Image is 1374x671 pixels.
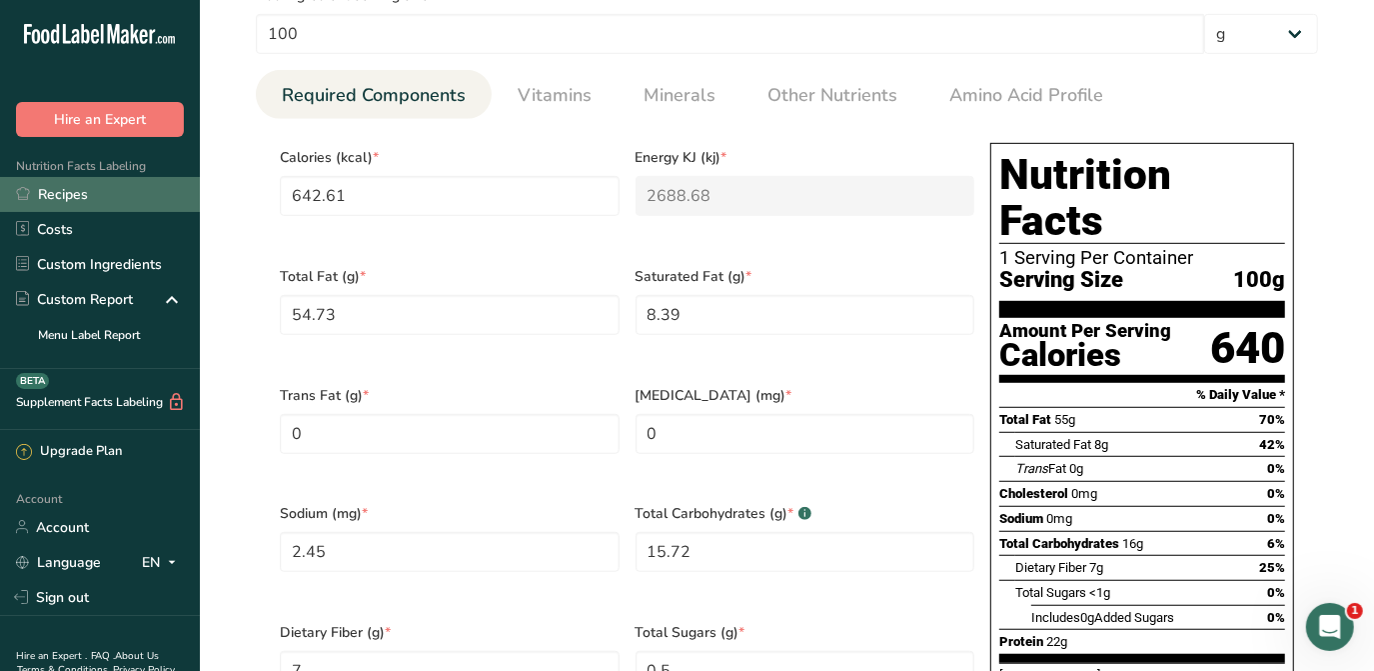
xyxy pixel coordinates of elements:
div: Calories [999,341,1171,370]
span: 8g [1094,437,1108,452]
span: Trans Fat (g) [280,385,620,406]
span: 0% [1267,486,1285,501]
span: Saturated Fat (g) [636,266,975,287]
span: 7g [1089,560,1103,575]
span: Minerals [644,82,715,109]
span: Fat [1015,461,1066,476]
span: Total Fat (g) [280,266,620,287]
span: Dietary Fiber (g) [280,622,620,643]
span: Dietary Fiber [1015,560,1086,575]
div: Upgrade Plan [16,442,122,462]
span: Cholesterol [999,486,1068,501]
span: <1g [1089,585,1110,600]
span: Total Carbohydrates [999,536,1119,551]
span: 16g [1122,536,1143,551]
span: 1 [1347,603,1363,619]
span: 55g [1054,412,1075,427]
div: 640 [1210,322,1285,375]
span: Total Sugars (g) [636,622,975,643]
iframe: Intercom live chat [1306,603,1354,651]
span: 0% [1267,585,1285,600]
span: 22g [1046,634,1067,649]
h1: Nutrition Facts [999,152,1285,244]
span: 0mg [1046,511,1072,526]
span: Protein [999,634,1043,649]
span: Amino Acid Profile [949,82,1103,109]
div: BETA [16,373,49,389]
span: 6% [1267,536,1285,551]
span: Total Fat [999,412,1051,427]
span: Vitamins [518,82,592,109]
span: 100g [1233,268,1285,293]
span: Other Nutrients [767,82,897,109]
span: 25% [1259,560,1285,575]
a: Hire an Expert . [16,649,87,663]
span: 42% [1259,437,1285,452]
div: EN [142,550,184,574]
span: Saturated Fat [1015,437,1091,452]
span: Sodium (mg) [280,503,620,524]
span: 0g [1080,610,1094,625]
span: 0mg [1071,486,1097,501]
i: Trans [1015,461,1048,476]
div: 1 Serving Per Container [999,248,1285,268]
span: Total Carbohydrates (g) [636,503,975,524]
span: 70% [1259,412,1285,427]
span: Energy KJ (kj) [636,147,975,168]
span: Includes Added Sugars [1031,610,1174,625]
span: Required Components [282,82,466,109]
a: FAQ . [91,649,115,663]
div: Amount Per Serving [999,322,1171,341]
span: 0% [1267,511,1285,526]
span: Total Sugars [1015,585,1086,600]
span: Sodium [999,511,1043,526]
span: 0% [1267,610,1285,625]
a: Language [16,545,101,580]
input: Type your serving size here [256,14,1204,54]
span: 0% [1267,461,1285,476]
button: Hire an Expert [16,102,184,137]
div: Custom Report [16,289,133,310]
span: Calories (kcal) [280,147,620,168]
section: % Daily Value * [999,383,1285,407]
span: Serving Size [999,268,1123,293]
span: [MEDICAL_DATA] (mg) [636,385,975,406]
span: 0g [1069,461,1083,476]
